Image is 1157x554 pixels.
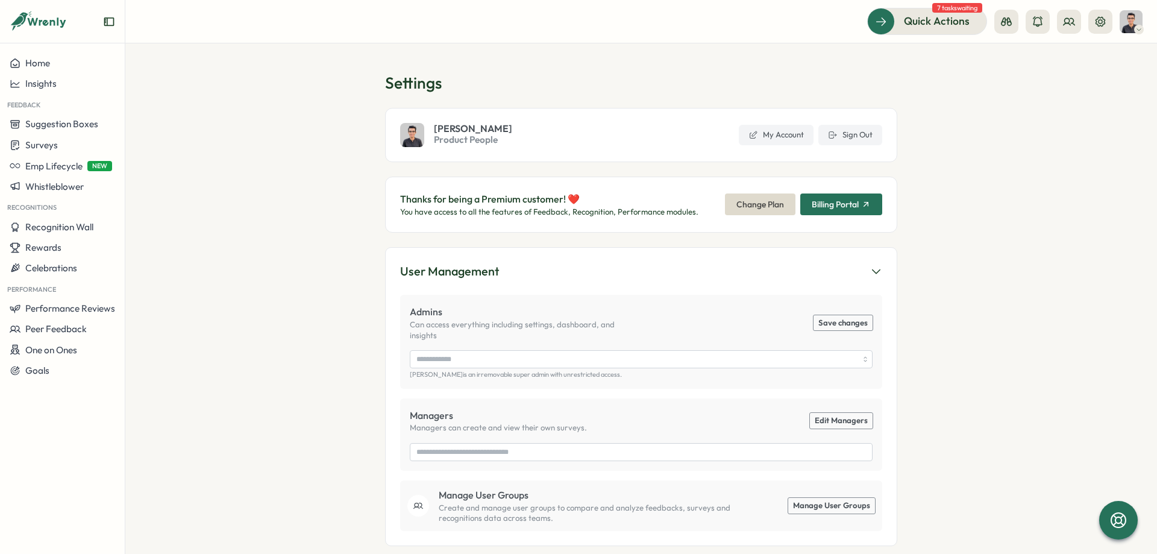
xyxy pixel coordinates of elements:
[400,192,698,207] p: Thanks for being a Premium customer! ❤️
[725,194,795,215] button: Change Plan
[736,194,784,215] span: Change Plan
[410,423,587,433] p: Managers can create and view their own surveys.
[434,124,512,133] span: [PERSON_NAME]
[818,125,882,145] button: Sign Out
[25,160,83,172] span: Emp Lifecycle
[400,262,882,281] button: User Management
[439,503,747,524] p: Create and manage user groups to compare and analyze feedbacks, surveys and recognitions data acr...
[400,123,424,147] img: Hasan Naqvi
[25,303,115,314] span: Performance Reviews
[812,200,859,209] span: Billing Portal
[763,130,804,140] span: My Account
[410,371,873,379] p: [PERSON_NAME] is an irremovable super admin with unrestricted access.
[103,16,115,28] button: Expand sidebar
[932,3,982,13] span: 7 tasks waiting
[439,488,747,503] p: Manage User Groups
[25,78,57,89] span: Insights
[25,57,50,69] span: Home
[410,408,587,423] p: Managers
[25,139,58,151] span: Surveys
[800,194,882,215] button: Billing Portal
[1120,10,1143,33] img: Hasan Naqvi
[25,242,61,253] span: Rewards
[788,498,875,514] a: Manage User Groups
[25,323,87,335] span: Peer Feedback
[25,344,77,356] span: One on Ones
[810,413,873,429] a: Edit Managers
[434,133,512,146] span: Product People
[410,319,641,341] p: Can access everything including settings, dashboard, and insights
[814,315,873,331] button: Save changes
[25,365,49,376] span: Goals
[400,262,499,281] div: User Management
[25,118,98,130] span: Suggestion Boxes
[25,181,84,192] span: Whistleblower
[410,304,641,319] p: Admins
[385,72,897,93] h1: Settings
[87,161,112,171] span: NEW
[842,130,873,140] span: Sign Out
[739,125,814,145] a: My Account
[25,262,77,274] span: Celebrations
[25,221,93,233] span: Recognition Wall
[904,13,970,29] span: Quick Actions
[867,8,987,34] button: Quick Actions
[400,207,698,218] p: You have access to all the features of Feedback, Recognition, Performance modules.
